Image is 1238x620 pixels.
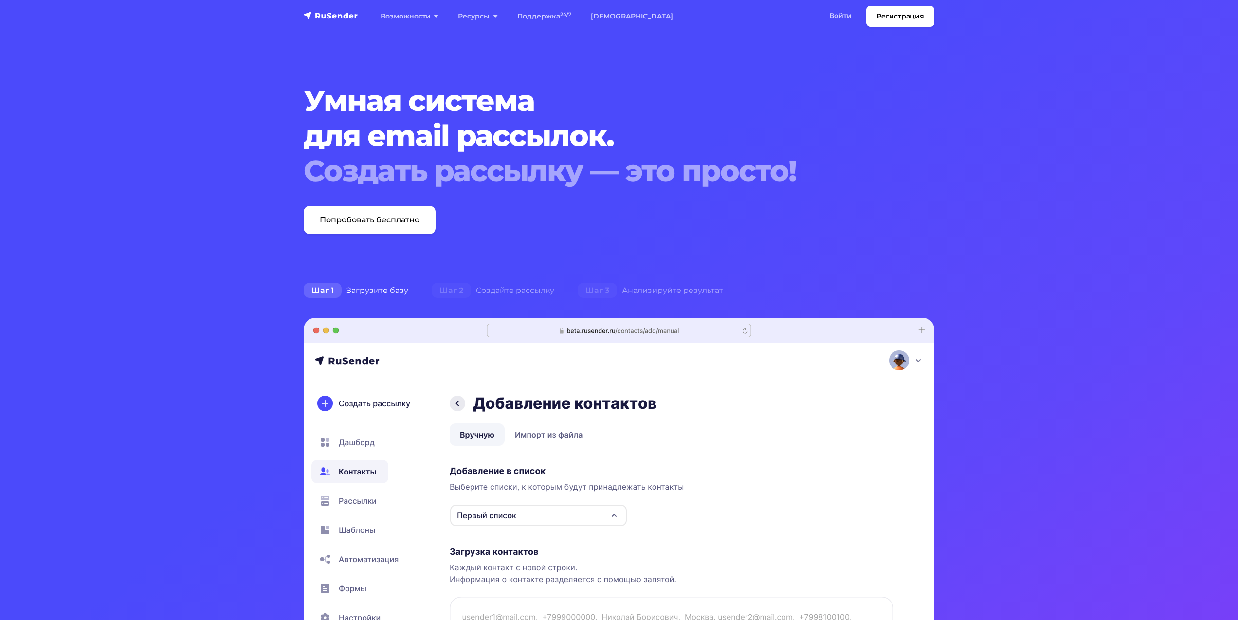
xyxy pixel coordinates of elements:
[819,6,861,26] a: Войти
[581,6,683,26] a: [DEMOGRAPHIC_DATA]
[304,83,881,188] h1: Умная система для email рассылок.
[304,283,342,298] span: Шаг 1
[371,6,448,26] a: Возможности
[578,283,617,298] span: Шаг 3
[866,6,934,27] a: Регистрация
[432,283,471,298] span: Шаг 2
[304,153,881,188] div: Создать рассылку — это просто!
[304,206,436,234] a: Попробовать бесплатно
[566,281,735,300] div: Анализируйте результат
[420,281,566,300] div: Создайте рассылку
[560,11,571,18] sup: 24/7
[292,281,420,300] div: Загрузите базу
[448,6,507,26] a: Ресурсы
[304,11,358,20] img: RuSender
[508,6,581,26] a: Поддержка24/7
